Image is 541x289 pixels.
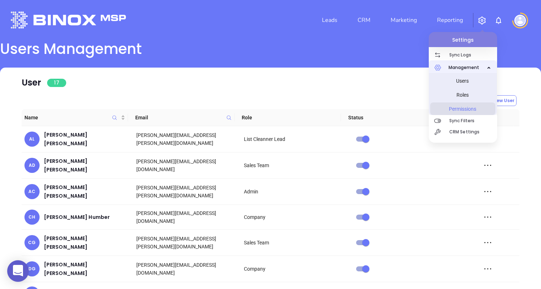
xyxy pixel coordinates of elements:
span: Permissions [436,102,490,116]
button: SettingsSync LogsSync FiltersCRM Settings [473,14,491,27]
th: Status [341,109,447,126]
div: Sales Team [244,161,341,169]
span: Management [445,60,483,75]
div: [PERSON_NAME][EMAIL_ADDRESS][PERSON_NAME][DOMAIN_NAME] [136,131,234,147]
div: Admin [244,188,341,196]
div: Company [244,213,341,221]
span: Name [24,114,119,121]
span: Roles [436,88,490,102]
a: Reporting [434,13,466,27]
p: Sync Filters [449,115,497,126]
img: iconNotification [494,16,503,25]
a: CRM [355,13,373,27]
a: CRM Settings [429,126,497,137]
p: Sync Logs [449,49,497,60]
a: Marketing [388,13,420,27]
div: [PERSON_NAME][EMAIL_ADDRESS][DOMAIN_NAME] [136,157,234,173]
p: CRM Settings [449,126,497,137]
div: [PERSON_NAME] [PERSON_NAME] [44,157,125,174]
div: [PERSON_NAME] [PERSON_NAME] [44,183,125,200]
div: DG [24,261,40,276]
div: CG [24,235,40,250]
span: 17 [47,79,66,87]
div: Company [244,265,341,273]
th: Role [235,109,341,126]
div: [PERSON_NAME] [PERSON_NAME] [44,260,125,277]
span: Users [436,74,490,88]
div: AD [24,158,40,173]
button: New User [487,95,517,106]
div: List Cleanner Lead [244,135,341,143]
div: [PERSON_NAME][EMAIL_ADDRESS][DOMAIN_NAME] [136,261,234,277]
a: Sync Logs [429,49,497,60]
div: [PERSON_NAME][EMAIL_ADDRESS][PERSON_NAME][DOMAIN_NAME] [136,184,234,199]
div: Sales Team [244,239,341,247]
div: AL [24,132,40,147]
div: User [22,76,66,89]
a: Sync Filters [429,115,497,126]
div: CH [24,210,40,225]
div: AC [24,184,40,199]
img: iconSetting [478,16,486,25]
div: [PERSON_NAME][EMAIL_ADDRESS][DOMAIN_NAME] [136,209,234,225]
th: Name [22,109,128,126]
div: [PERSON_NAME] Humber [44,213,110,221]
p: Settings [429,32,497,44]
img: logo [11,12,126,28]
div: [PERSON_NAME] [PERSON_NAME] [44,234,125,251]
div: [PERSON_NAME][EMAIL_ADDRESS][PERSON_NAME][DOMAIN_NAME] [136,235,234,251]
div: [PERSON_NAME] [PERSON_NAME] [44,130,125,148]
img: user [514,15,526,26]
a: Leads [319,13,340,27]
span: Email [135,114,223,121]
